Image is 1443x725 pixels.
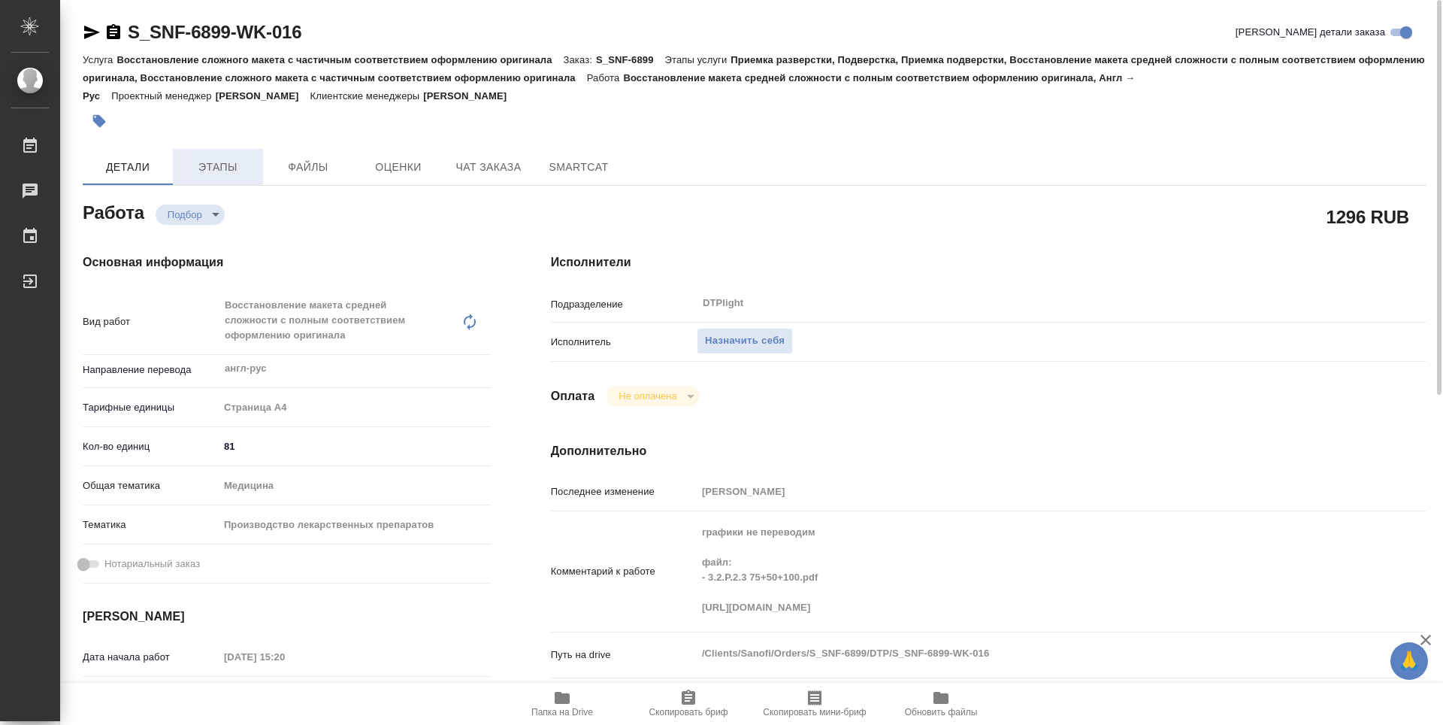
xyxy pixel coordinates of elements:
input: Пустое поле [219,646,350,668]
button: Скопировать мини-бриф [752,683,878,725]
span: Назначить себя [705,332,785,350]
p: Последнее изменение [551,484,697,499]
span: SmartCat [543,158,615,177]
div: Производство лекарственных препаратов [219,512,491,538]
button: Скопировать бриф [625,683,752,725]
button: Папка на Drive [499,683,625,725]
div: Подбор [607,386,699,406]
button: Назначить себя [697,328,793,354]
p: Вид работ [83,314,219,329]
button: Обновить файлы [878,683,1004,725]
textarea: /Clients/Sanofi/Orders/S_SNF-6899/DTP/S_SNF-6899-WK-016 [697,641,1354,666]
span: Скопировать мини-бриф [763,707,866,717]
input: ✎ Введи что-нибудь [219,435,491,457]
span: Папка на Drive [531,707,593,717]
p: [PERSON_NAME] [216,90,310,102]
p: Общая тематика [83,478,219,493]
button: Не оплачена [614,390,681,402]
input: Пустое поле [697,481,1354,502]
p: Тематика [83,517,219,532]
button: Подбор [163,208,207,221]
span: Файлы [272,158,344,177]
p: Клиентские менеджеры [310,90,424,102]
p: [PERSON_NAME] [423,90,518,102]
span: Скопировать бриф [649,707,728,717]
p: Подразделение [551,297,697,312]
p: Этапы услуги [665,54,731,65]
div: Страница А4 [219,395,491,420]
p: Путь на drive [551,648,697,663]
span: Оценки [362,158,434,177]
span: Чат заказа [452,158,525,177]
span: Этапы [182,158,254,177]
button: Скопировать ссылку [104,23,123,41]
p: Дата начала работ [83,650,219,665]
h4: Оплата [551,387,595,405]
button: 🙏 [1390,642,1428,680]
p: Тарифные единицы [83,400,219,415]
h2: Работа [83,198,144,225]
p: Исполнитель [551,335,697,350]
span: Нотариальный заказ [104,557,200,572]
span: Детали [92,158,164,177]
div: Медицина [219,473,491,499]
p: Направление перевода [83,362,219,378]
button: Добавить тэг [83,105,116,138]
h4: Дополнительно [551,442,1426,460]
p: Кол-во единиц [83,439,219,454]
p: Комментарий к работе [551,564,697,579]
span: [PERSON_NAME] детали заказа [1236,25,1385,40]
button: Скопировать ссылку для ЯМессенджера [83,23,101,41]
h4: Основная информация [83,253,491,271]
p: S_SNF-6899 [596,54,665,65]
h4: Исполнители [551,253,1426,271]
span: Обновить файлы [905,707,978,717]
div: Подбор [156,205,225,225]
p: Восстановление сложного макета с частичным соответствием оформлению оригинала [116,54,563,65]
h4: [PERSON_NAME] [83,608,491,626]
a: S_SNF-6899-WK-016 [128,22,301,42]
textarea: графики не переводим файл: - 3.2.P.2.3 75+50+100.pdf [URL][DOMAIN_NAME] [697,520,1354,620]
p: Работа [587,72,624,83]
p: Проектный менеджер [111,90,215,102]
p: Приемка разверстки, Подверстка, Приемка подверстки, Восстановление макета средней сложности с пол... [83,54,1425,83]
span: 🙏 [1396,645,1422,677]
p: Услуга [83,54,116,65]
h2: 1296 RUB [1327,204,1409,229]
p: Заказ: [564,54,596,65]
